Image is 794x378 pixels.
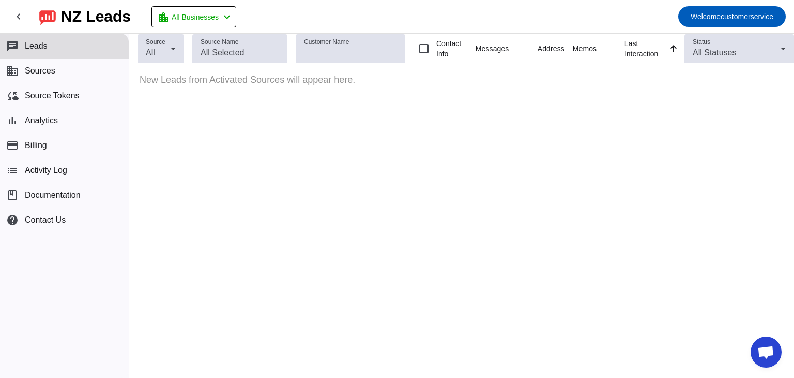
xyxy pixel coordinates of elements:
[146,39,165,46] mat-label: Source
[6,40,19,52] mat-icon: chat
[6,139,19,152] mat-icon: payment
[25,66,55,76] span: Sources
[434,38,467,59] label: Contact Info
[25,215,66,225] span: Contact Us
[39,8,56,25] img: logo
[25,41,48,51] span: Leads
[221,11,233,23] mat-icon: chevron_left
[691,9,773,24] span: customerservice
[304,39,349,46] mat-label: Customer Name
[172,10,219,24] span: All Businesses
[151,6,236,27] button: All Businesses
[25,116,58,125] span: Analytics
[693,48,736,57] span: All Statuses
[61,9,131,24] div: NZ Leads
[129,64,794,96] p: New Leads from Activated Sources will appear here.
[624,38,668,59] div: Last Interaction
[6,164,19,177] mat-icon: list
[25,91,80,100] span: Source Tokens
[6,114,19,127] mat-icon: bar_chart
[476,34,538,64] th: Messages
[6,214,19,226] mat-icon: help
[157,11,170,23] mat-icon: location_city
[573,34,624,64] th: Memos
[751,337,782,368] div: Open chat
[201,47,279,59] input: All Selected
[201,39,238,46] mat-label: Source Name
[6,65,19,77] mat-icon: business
[12,10,25,23] mat-icon: chevron_left
[538,34,573,64] th: Address
[146,48,155,57] span: All
[25,166,67,175] span: Activity Log
[691,12,721,21] span: Welcome
[6,189,19,201] span: book
[6,90,19,102] mat-icon: cloud_sync
[25,141,47,150] span: Billing
[693,39,710,46] mat-label: Status
[25,191,81,200] span: Documentation
[678,6,786,27] button: Welcomecustomerservice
